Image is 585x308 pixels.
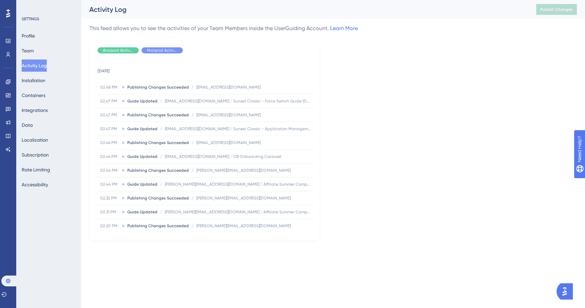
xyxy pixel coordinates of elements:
[165,98,311,104] span: [EMAIL_ADDRESS][DOMAIN_NAME] / Sunset Classic - Force Switch Guide (Design)
[557,281,577,302] iframe: UserGuiding AI Assistant Launcher
[165,154,281,159] span: [EMAIL_ADDRESS][DOMAIN_NAME] / CB Onboarding Carousel
[22,45,34,57] button: Team
[100,195,119,201] span: 02.32 PM
[22,179,48,191] button: Accessibility
[127,209,157,215] span: Guide Updated
[192,195,194,201] span: /
[16,2,42,10] span: Need Help?
[22,164,50,176] button: Rate Limiting
[100,140,119,145] span: 02.46 PM
[160,154,162,159] span: /
[196,112,261,118] span: [EMAIL_ADDRESS][DOMAIN_NAME]
[22,30,35,42] button: Profile
[22,134,48,146] button: Localization
[127,98,157,104] span: Guide Updated
[89,5,519,14] div: Activity Log
[160,182,162,187] span: /
[103,48,133,53] span: Account Activity
[540,7,573,12] span: Publish Changes
[100,209,119,215] span: 02.31 PM
[147,48,177,53] span: Material Activity
[165,126,311,132] span: [EMAIL_ADDRESS][DOMAIN_NAME] / Sunset Classic - Application Management (Design)
[127,182,157,187] span: Guide Updated
[192,85,194,90] span: /
[22,89,45,101] button: Containers
[192,140,194,145] span: /
[196,223,291,229] span: [PERSON_NAME][EMAIL_ADDRESS][DOMAIN_NAME]
[22,104,48,116] button: Integrations
[160,98,162,104] span: /
[89,24,358,32] div: This feed allows you to see the activities of your Team Members inside the UserGuiding Account.
[160,209,162,215] span: /
[127,112,189,118] span: Publishing Changes Succeeded
[330,25,358,31] a: Learn More
[127,126,157,132] span: Guide Updated
[127,168,189,173] span: Publishing Changes Succeeded
[100,168,119,173] span: 02.44 PM
[127,195,189,201] span: Publishing Changes Succeeded
[22,149,49,161] button: Subscription
[100,223,119,229] span: 02.20 PM
[127,140,189,145] span: Publishing Changes Succeeded
[196,168,291,173] span: [PERSON_NAME][EMAIL_ADDRESS][DOMAIN_NAME]
[22,60,47,72] button: Activity Log
[22,74,45,87] button: Installation
[165,209,311,215] span: [PERSON_NAME][EMAIL_ADDRESS][DOMAIN_NAME] / Affiliate Summer Campaign Offer
[22,16,77,22] div: SETTINGS
[100,98,119,104] span: 02.47 PM
[100,112,119,118] span: 02.47 PM
[22,119,33,131] button: Data
[196,140,261,145] span: [EMAIL_ADDRESS][DOMAIN_NAME]
[192,112,194,118] span: /
[165,182,311,187] span: [PERSON_NAME][EMAIL_ADDRESS][DOMAIN_NAME] / Affiliate Summer Campaign Offer
[100,126,119,132] span: 02.47 PM
[97,59,313,80] td: [DATE]
[127,154,157,159] span: Guide Updated
[100,182,119,187] span: 02.44 PM
[192,168,194,173] span: /
[536,4,577,15] button: Publish Changes
[100,85,119,90] span: 02.48 PM
[192,223,194,229] span: /
[127,223,189,229] span: Publishing Changes Succeeded
[100,154,119,159] span: 02.46 PM
[196,85,261,90] span: [EMAIL_ADDRESS][DOMAIN_NAME]
[196,195,291,201] span: [PERSON_NAME][EMAIL_ADDRESS][DOMAIN_NAME]
[127,85,189,90] span: Publishing Changes Succeeded
[160,126,162,132] span: /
